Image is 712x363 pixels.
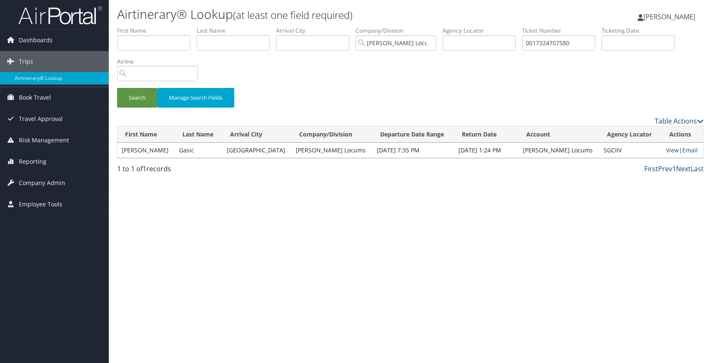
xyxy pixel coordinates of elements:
[454,143,519,158] td: [DATE] 1:24 PM
[691,164,704,173] a: Last
[19,172,65,193] span: Company Admin
[175,143,223,158] td: Gasic
[117,57,204,66] label: Airline
[19,87,51,108] span: Book Travel
[175,126,223,143] th: Last Name: activate to sort column ascending
[519,126,600,143] th: Account: activate to sort column ascending
[19,108,63,129] span: Travel Approval
[118,126,175,143] th: First Name: activate to sort column ascending
[643,12,695,21] span: [PERSON_NAME]
[599,143,661,158] td: SGCIIV
[443,26,522,35] label: Agency Locator
[638,4,704,29] a: [PERSON_NAME]
[19,151,46,172] span: Reporting
[292,143,373,158] td: [PERSON_NAME] Locums
[233,8,353,22] small: (at least one field required)
[19,194,62,215] span: Employee Tools
[658,164,672,173] a: Prev
[276,26,356,35] label: Arrival City
[522,26,602,35] label: Ticket Number
[602,26,681,35] label: Ticketing Date
[19,130,69,151] span: Risk Management
[117,5,508,23] h1: Airtinerary® Lookup
[356,26,443,35] label: Company/Division
[117,26,197,35] label: First Name
[676,164,691,173] a: Next
[157,88,234,108] button: Manage Search Fields
[373,126,454,143] th: Departure Date Range: activate to sort column ascending
[519,143,600,158] td: [PERSON_NAME] Locums
[118,143,175,158] td: [PERSON_NAME]
[292,126,373,143] th: Company/Division
[223,143,292,158] td: [GEOGRAPHIC_DATA]
[223,126,292,143] th: Arrival City: activate to sort column ascending
[662,143,704,158] td: |
[197,26,276,35] label: Last Name
[19,30,53,51] span: Dashboards
[682,146,698,154] a: Email
[662,126,704,143] th: Actions
[655,116,704,126] a: Table Actions
[666,146,679,154] a: View
[373,143,454,158] td: [DATE] 7:35 PM
[18,5,102,25] img: airportal-logo.png
[19,51,33,72] span: Trips
[117,164,254,178] div: 1 to 1 of records
[599,126,661,143] th: Agency Locator: activate to sort column ascending
[117,88,157,108] button: Search
[672,164,676,173] a: 1
[143,164,146,173] span: 1
[644,164,658,173] a: First
[454,126,519,143] th: Return Date: activate to sort column ascending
